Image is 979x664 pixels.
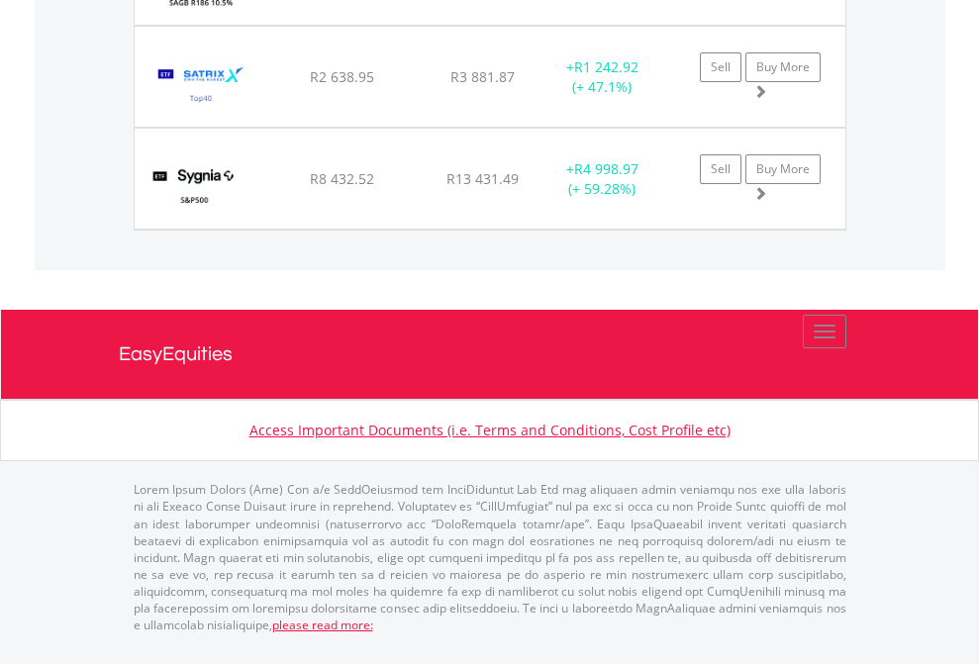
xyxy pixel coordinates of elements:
[700,154,741,184] a: Sell
[249,421,731,439] a: Access Important Documents (i.e. Terms and Conditions, Cost Profile etc)
[540,57,664,97] div: + (+ 47.1%)
[145,51,258,122] img: TFSA.STX40.png
[134,481,846,633] p: Lorem Ipsum Dolors (Ame) Con a/e SeddOeiusmod tem InciDiduntut Lab Etd mag aliquaen admin veniamq...
[119,310,861,399] a: EasyEquities
[745,52,821,82] a: Buy More
[700,52,741,82] a: Sell
[540,159,664,199] div: + (+ 59.28%)
[450,67,515,86] span: R3 881.87
[745,154,821,184] a: Buy More
[310,67,374,86] span: R2 638.95
[145,153,245,224] img: TFSA.SYG500.png
[446,169,519,188] span: R13 431.49
[272,617,373,633] a: please read more:
[574,57,638,76] span: R1 242.92
[574,159,638,178] span: R4 998.97
[310,169,374,188] span: R8 432.52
